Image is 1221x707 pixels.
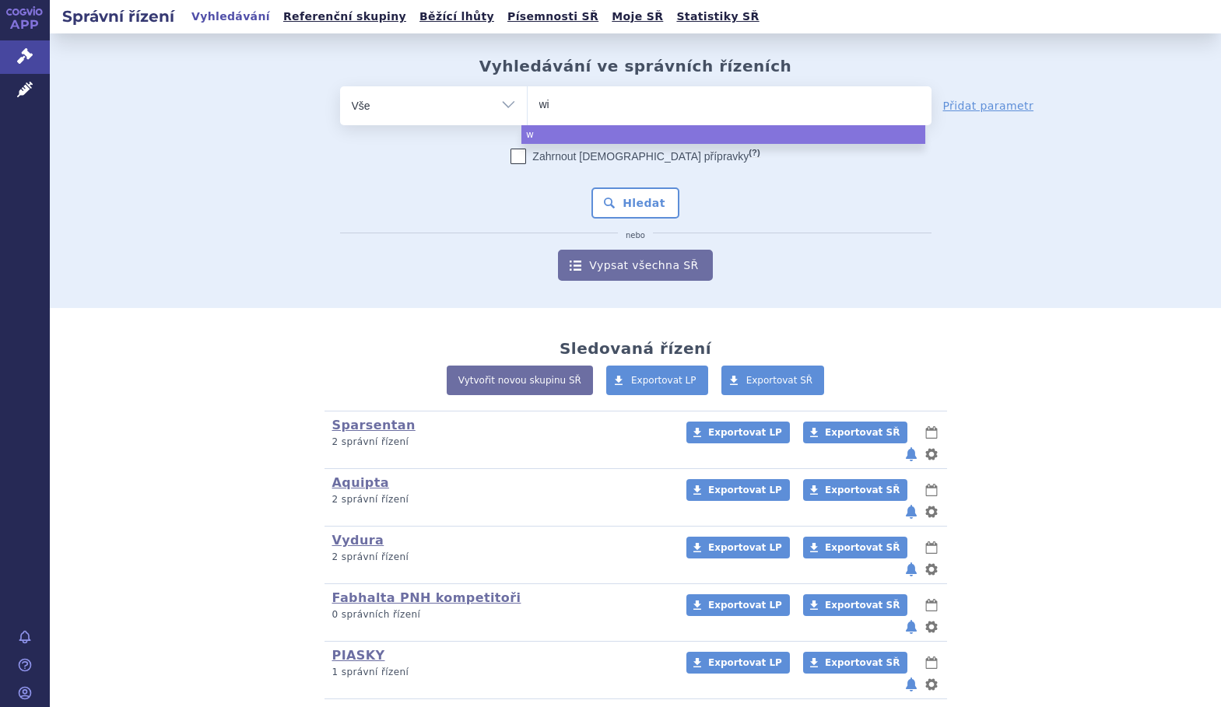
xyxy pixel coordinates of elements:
[521,125,925,144] li: w
[924,653,939,672] button: lhůty
[924,560,939,579] button: nastavení
[708,485,782,495] span: Exportovat LP
[903,445,919,464] button: notifikace
[332,551,666,564] p: 2 správní řízení
[332,533,384,548] a: Vydura
[708,657,782,668] span: Exportovat LP
[479,57,792,75] h2: Vyhledávání ve správních řízeních
[903,560,919,579] button: notifikace
[924,423,939,442] button: lhůty
[746,375,813,386] span: Exportovat SŘ
[924,618,939,636] button: nastavení
[591,187,679,219] button: Hledat
[903,502,919,521] button: notifikace
[332,475,389,490] a: Aquipta
[415,6,499,27] a: Běžící lhůty
[503,6,603,27] a: Písemnosti SŘ
[631,375,696,386] span: Exportovat LP
[332,436,666,449] p: 2 správní řízení
[332,590,521,605] a: Fabhalta PNH kompetitoři
[803,652,907,674] a: Exportovat SŘ
[686,422,790,443] a: Exportovat LP
[708,600,782,611] span: Exportovat LP
[749,148,760,158] abbr: (?)
[803,479,907,501] a: Exportovat SŘ
[686,652,790,674] a: Exportovat LP
[332,418,416,432] a: Sparsentan
[560,339,711,358] h2: Sledovaná řízení
[903,618,919,636] button: notifikace
[686,479,790,501] a: Exportovat LP
[903,675,919,694] button: notifikace
[924,675,939,694] button: nastavení
[686,594,790,616] a: Exportovat LP
[924,445,939,464] button: nastavení
[825,542,900,553] span: Exportovat SŘ
[332,493,666,506] p: 2 správní řízení
[803,594,907,616] a: Exportovat SŘ
[803,537,907,558] a: Exportovat SŘ
[447,366,593,395] a: Vytvořit novou skupinu SŘ
[279,6,411,27] a: Referenční skupiny
[332,608,666,621] p: 0 správních řízení
[511,149,760,164] label: Zahrnout [DEMOGRAPHIC_DATA] přípravky
[332,666,666,679] p: 1 správní řízení
[924,596,939,614] button: lhůty
[606,366,708,395] a: Exportovat LP
[825,657,900,668] span: Exportovat SŘ
[50,5,187,27] h2: Správní řízení
[943,98,1034,114] a: Přidat parametr
[825,485,900,495] span: Exportovat SŘ
[825,600,900,611] span: Exportovat SŘ
[708,542,782,553] span: Exportovat LP
[618,231,653,240] i: nebo
[924,502,939,521] button: nastavení
[558,250,712,281] a: Vypsat všechna SŘ
[672,6,763,27] a: Statistiky SŘ
[187,6,275,27] a: Vyhledávání
[803,422,907,443] a: Exportovat SŘ
[825,427,900,438] span: Exportovat SŘ
[721,366,825,395] a: Exportovat SŘ
[607,6,668,27] a: Moje SŘ
[924,481,939,499] button: lhůty
[924,538,939,557] button: lhůty
[332,648,385,663] a: PIASKY
[708,427,782,438] span: Exportovat LP
[686,537,790,558] a: Exportovat LP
